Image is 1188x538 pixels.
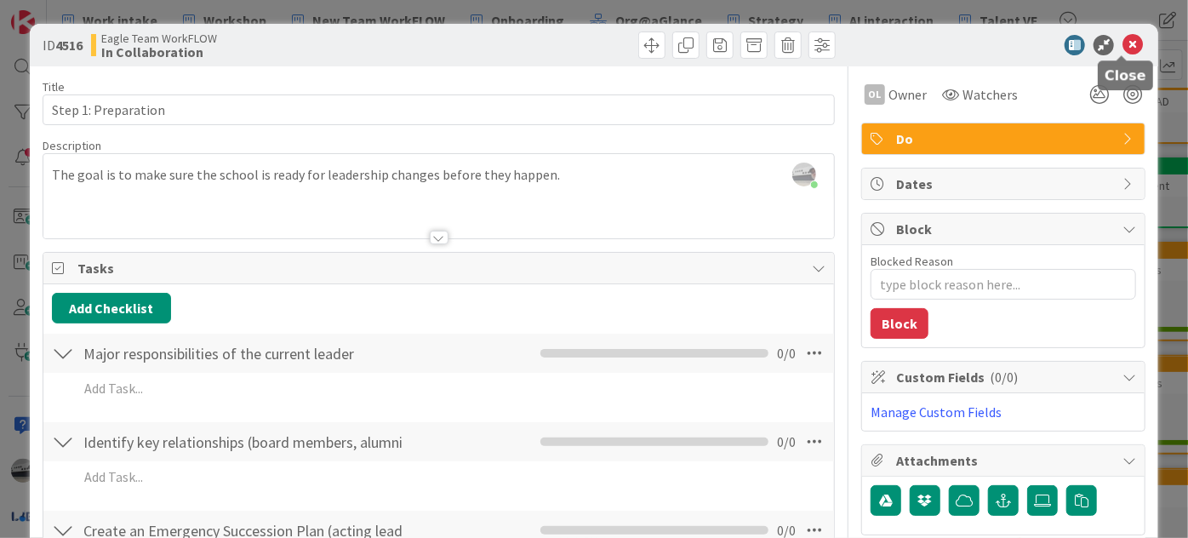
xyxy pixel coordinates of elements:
span: Custom Fields [896,367,1114,387]
input: Add Checklist... [77,338,408,369]
span: Do [896,129,1114,149]
span: Owner [888,84,927,105]
img: jIClQ55mJEe4la83176FWmfCkxn1SgSj.jpg [792,163,816,186]
span: 0 / 0 [777,432,796,452]
span: Attachments [896,450,1114,471]
p: The goal is to make sure the school is ready for leadership changes before they happen. [52,165,825,185]
span: 0 / 0 [777,343,796,363]
input: type card name here... [43,94,835,125]
span: Eagle Team WorkFLOW [101,31,217,45]
span: Watchers [962,84,1018,105]
label: Title [43,79,65,94]
h5: Close [1105,67,1146,83]
label: Blocked Reason [871,254,953,269]
span: ID [43,35,83,55]
span: Dates [896,174,1114,194]
button: Add Checklist [52,293,171,323]
span: Description [43,138,101,153]
a: Manage Custom Fields [871,403,1002,421]
span: ( 0/0 ) [990,369,1018,386]
button: Block [871,308,928,339]
b: In Collaboration [101,45,217,59]
span: Block [896,219,1114,239]
span: Tasks [77,258,803,278]
input: Add Checklist... [77,426,408,457]
b: 4516 [55,37,83,54]
div: OL [865,84,885,105]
